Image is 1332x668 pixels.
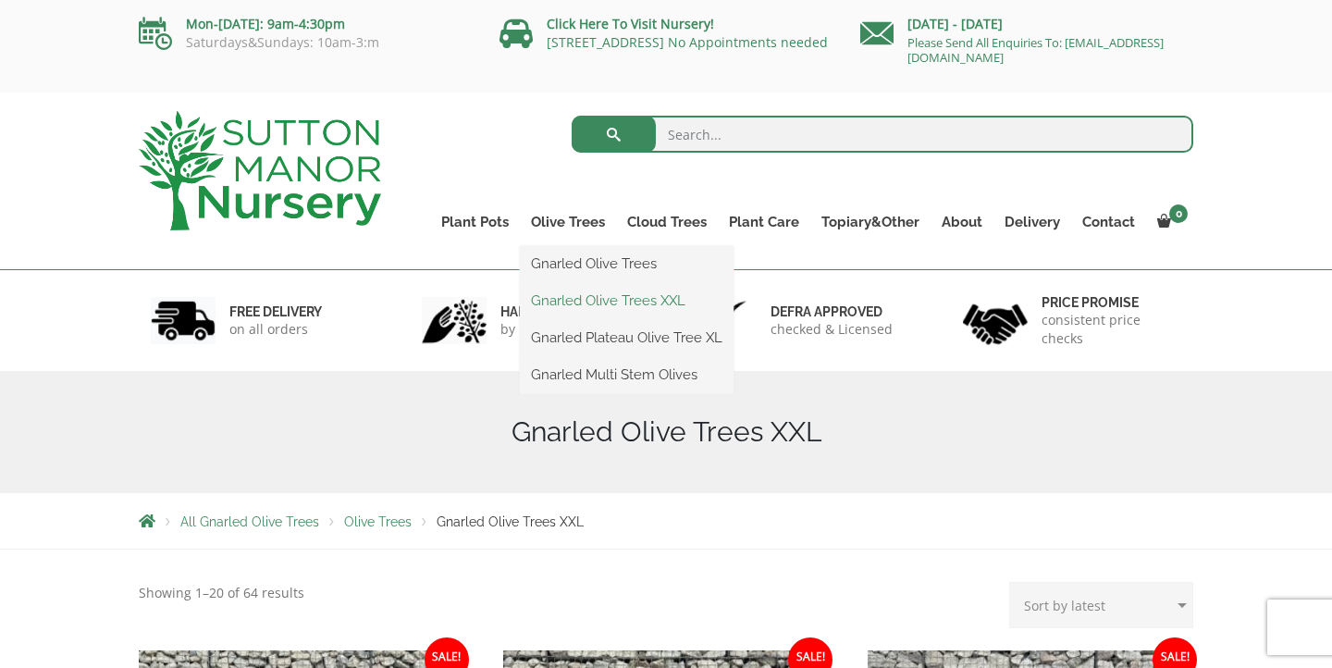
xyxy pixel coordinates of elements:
[139,111,381,230] img: logo
[1042,294,1182,311] h6: Price promise
[931,209,993,235] a: About
[771,303,893,320] h6: Defra approved
[547,15,714,32] a: Click Here To Visit Nursery!
[547,33,828,51] a: [STREET_ADDRESS] No Appointments needed
[572,116,1194,153] input: Search...
[1146,209,1193,235] a: 0
[718,209,810,235] a: Plant Care
[1071,209,1146,235] a: Contact
[437,514,584,529] span: Gnarled Olive Trees XXL
[180,514,319,529] a: All Gnarled Olive Trees
[907,34,1164,66] a: Please Send All Enquiries To: [EMAIL_ADDRESS][DOMAIN_NAME]
[139,13,472,35] p: Mon-[DATE]: 9am-4:30pm
[810,209,931,235] a: Topiary&Other
[139,415,1193,449] h1: Gnarled Olive Trees XXL
[344,514,412,529] a: Olive Trees
[500,320,602,339] p: by professionals
[1169,204,1188,223] span: 0
[1042,311,1182,348] p: consistent price checks
[1009,582,1193,628] select: Shop order
[963,292,1028,349] img: 4.jpg
[520,287,734,315] a: Gnarled Olive Trees XXL
[500,303,602,320] h6: hand picked
[422,297,487,344] img: 2.jpg
[771,320,893,339] p: checked & Licensed
[139,35,472,50] p: Saturdays&Sundays: 10am-3:m
[520,250,734,278] a: Gnarled Olive Trees
[520,361,734,389] a: Gnarled Multi Stem Olives
[430,209,520,235] a: Plant Pots
[616,209,718,235] a: Cloud Trees
[229,320,322,339] p: on all orders
[229,303,322,320] h6: FREE DELIVERY
[139,513,1193,528] nav: Breadcrumbs
[151,297,216,344] img: 1.jpg
[139,582,304,604] p: Showing 1–20 of 64 results
[993,209,1071,235] a: Delivery
[520,209,616,235] a: Olive Trees
[520,324,734,352] a: Gnarled Plateau Olive Tree XL
[860,13,1193,35] p: [DATE] - [DATE]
